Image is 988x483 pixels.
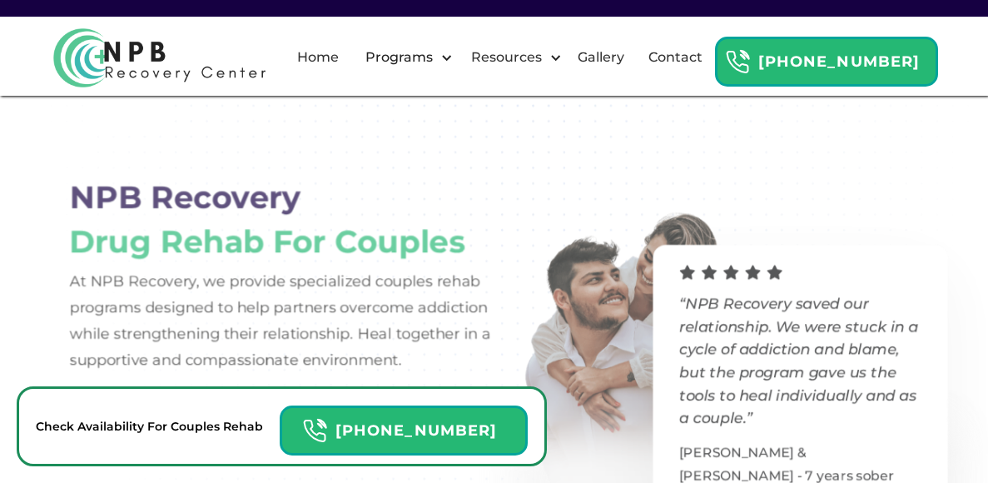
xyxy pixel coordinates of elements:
strong: [PHONE_NUMBER] [335,421,497,440]
strong: [PHONE_NUMBER] [758,52,920,71]
a: Header Calendar Icons[PHONE_NUMBER] [70,381,315,439]
a: Contact [638,31,712,84]
p: Check Availability For Couples Rehab [36,416,263,436]
div: Resources [457,31,566,84]
a: Gallery [568,31,634,84]
h1: NPB Recovery [70,180,301,216]
div: Programs [351,31,457,84]
a: Header Calendar Icons[PHONE_NUMBER] [715,28,938,87]
a: Home [287,31,349,84]
h1: Drug Rehab For Couples [69,224,465,260]
a: Header Calendar Icons[PHONE_NUMBER] [280,397,528,456]
img: Header Calendar Icons [725,49,750,75]
p: “NPB Recovery saved our relationship. We were stuck in a cycle of addiction and blame, but the pr... [679,291,921,430]
div: Resources [467,47,546,67]
p: At NPB Recovery, we provide specialized couples rehab programs designed to help partners overcome... [70,268,508,373]
img: Header Calendar Icons [302,418,327,444]
div: Programs [361,47,437,67]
